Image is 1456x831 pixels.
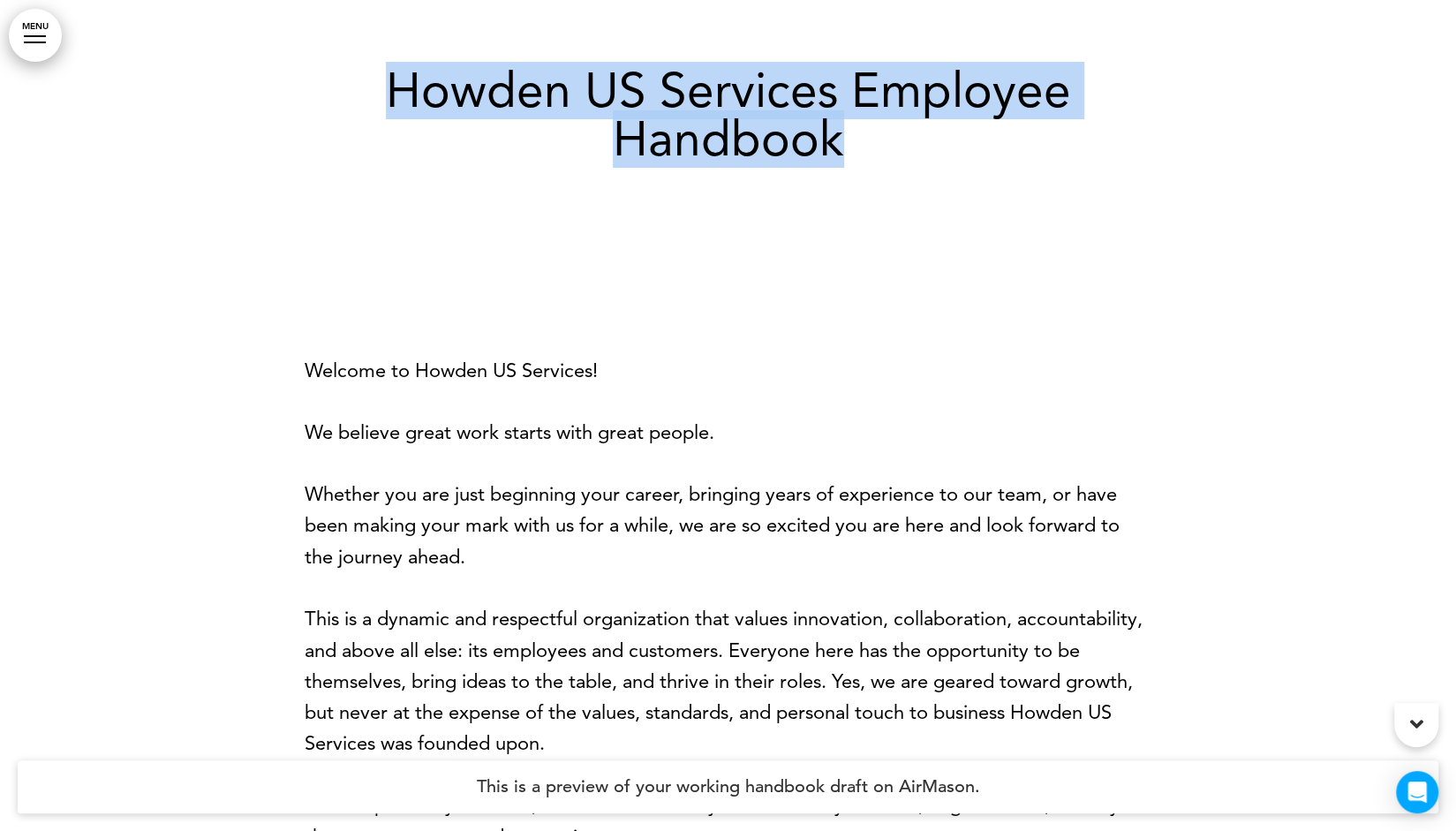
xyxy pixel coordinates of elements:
[305,417,1152,448] p: We believe great work starts with great people.
[1396,771,1438,813] div: Open Intercom Messenger
[305,355,1152,386] p: Welcome to Howden US Services!
[305,603,1152,759] p: This is a dynamic and respectful organization that values innovation, collaboration, accountabili...
[287,66,1170,163] h1: Howden US Services Employee Handbook
[18,760,1438,813] h4: This is a preview of your working handbook draft on AirMason.
[9,9,62,62] a: MENU
[305,479,1152,572] p: Whether you are just beginning your career, bringing years of experience to our team, or have bee...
